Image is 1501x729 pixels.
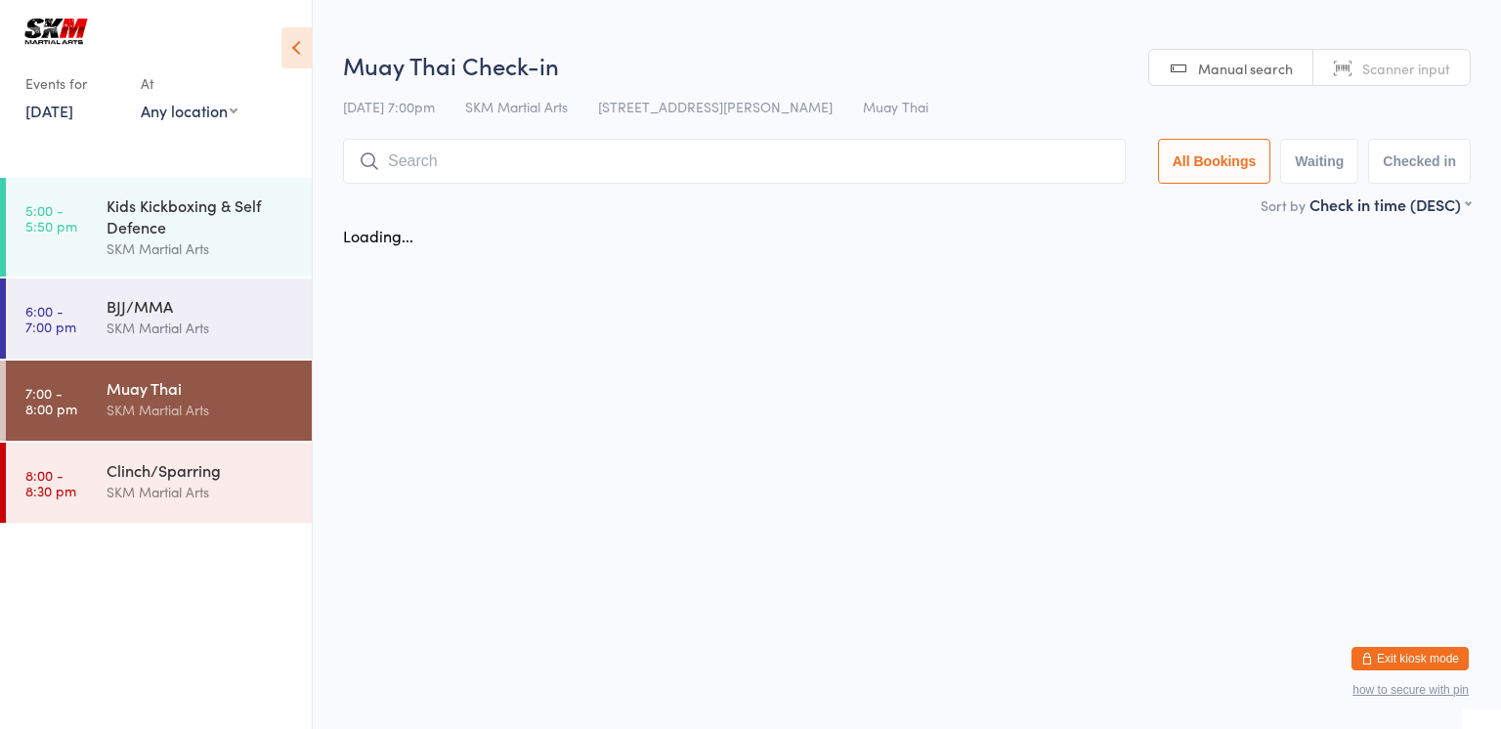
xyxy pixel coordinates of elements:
div: At [141,67,237,100]
time: 8:00 - 8:30 pm [25,467,76,498]
div: SKM Martial Arts [107,481,295,503]
label: Sort by [1261,195,1306,215]
time: 7:00 - 8:00 pm [25,385,77,416]
button: All Bookings [1158,139,1271,184]
div: SKM Martial Arts [107,399,295,421]
button: Exit kiosk mode [1351,647,1469,670]
button: Checked in [1368,139,1471,184]
time: 6:00 - 7:00 pm [25,303,76,334]
button: Waiting [1280,139,1358,184]
div: Loading... [343,225,413,246]
span: Manual search [1198,59,1293,78]
span: [STREET_ADDRESS][PERSON_NAME] [598,97,833,116]
time: 5:00 - 5:50 pm [25,202,77,234]
div: Events for [25,67,121,100]
a: 7:00 -8:00 pmMuay ThaiSKM Martial Arts [6,361,312,441]
span: [DATE] 7:00pm [343,97,435,116]
button: how to secure with pin [1352,683,1469,697]
div: SKM Martial Arts [107,237,295,260]
span: Muay Thai [863,97,928,116]
div: Any location [141,100,237,121]
h2: Muay Thai Check-in [343,49,1471,81]
a: 8:00 -8:30 pmClinch/SparringSKM Martial Arts [6,443,312,523]
div: Check in time (DESC) [1309,193,1471,215]
div: Clinch/Sparring [107,459,295,481]
div: Muay Thai [107,377,295,399]
span: SKM Martial Arts [465,97,568,116]
span: Scanner input [1362,59,1450,78]
input: Search [343,139,1126,184]
img: SKM Martial Arts [20,15,93,48]
div: SKM Martial Arts [107,317,295,339]
div: BJJ/MMA [107,295,295,317]
a: 6:00 -7:00 pmBJJ/MMASKM Martial Arts [6,279,312,359]
a: [DATE] [25,100,73,121]
div: Kids Kickboxing & Self Defence [107,194,295,237]
a: 5:00 -5:50 pmKids Kickboxing & Self DefenceSKM Martial Arts [6,178,312,277]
